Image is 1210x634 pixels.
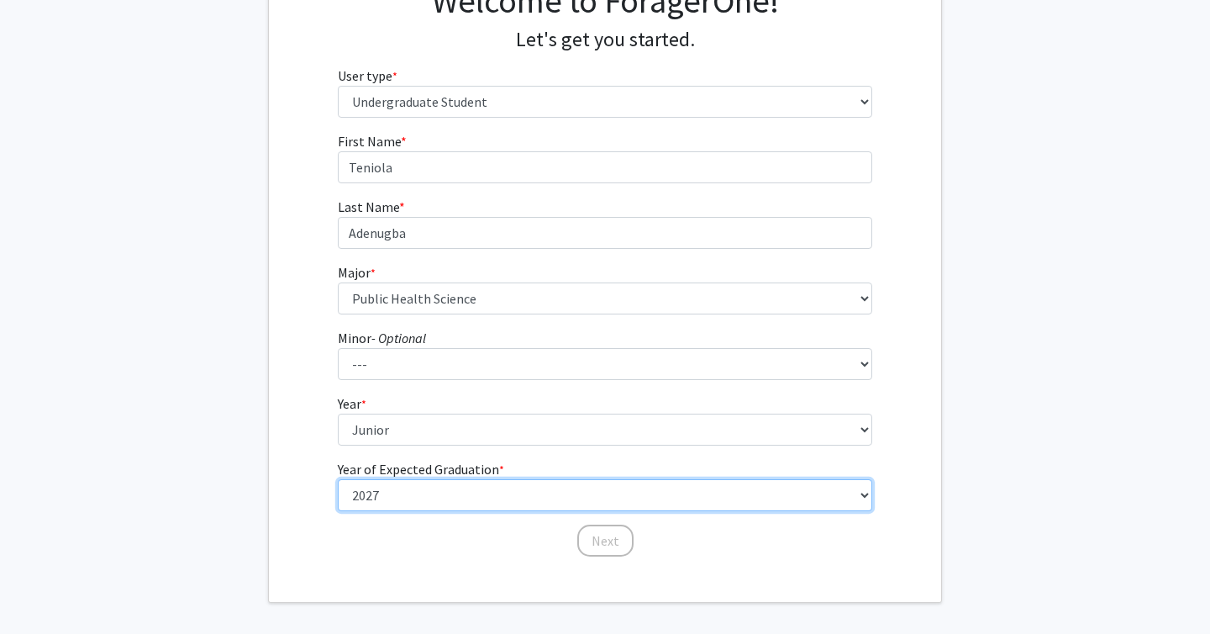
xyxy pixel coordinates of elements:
[338,28,873,52] h4: Let's get you started.
[371,330,426,346] i: - Optional
[577,525,634,557] button: Next
[338,394,366,414] label: Year
[338,133,401,150] span: First Name
[338,459,504,479] label: Year of Expected Graduation
[338,262,376,283] label: Major
[338,198,399,215] span: Last Name
[338,328,426,348] label: Minor
[13,558,71,621] iframe: Chat
[338,66,397,86] label: User type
